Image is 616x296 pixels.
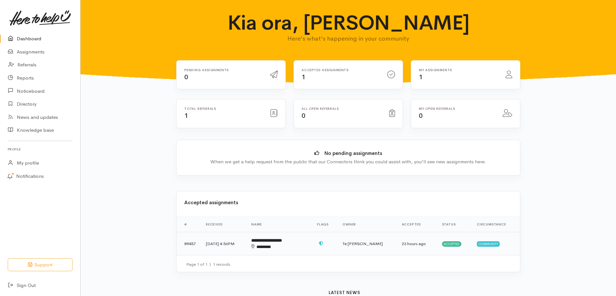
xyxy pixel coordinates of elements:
[184,107,262,110] h6: Total referrals
[472,217,520,232] th: Circumstance
[222,34,475,43] p: Here's what's happening in your community
[419,68,498,72] h6: My assignments
[437,217,472,232] th: Status
[337,232,396,255] td: Te [PERSON_NAME]
[477,241,500,246] span: Community
[201,232,246,255] td: [DATE] 4:56PM
[419,107,495,110] h6: My open referrals
[201,217,246,232] th: Received
[222,12,475,34] h1: Kia ora, [PERSON_NAME]
[8,258,72,272] button: Support
[419,73,423,81] span: 1
[177,232,201,255] td: 89457
[209,262,211,267] span: |
[324,150,382,156] b: No pending assignments
[186,262,230,267] small: Page 1 of 1 1 records
[397,217,437,232] th: Accepted
[186,158,510,166] div: When we get a help request from the public that our Connectors think you could assist with, you'l...
[184,68,262,72] h6: Pending assignments
[329,290,360,295] b: Latest news
[246,217,312,232] th: Name
[419,112,423,120] span: 0
[184,199,238,205] b: Accepted assignments
[337,217,396,232] th: Owner
[402,241,426,246] time: 23 hours ago
[312,217,337,232] th: Flags
[302,73,305,81] span: 1
[302,68,380,72] h6: Accepted assignments
[302,112,305,120] span: 0
[442,241,462,246] span: Accepted
[184,112,188,120] span: 1
[177,217,201,232] th: #
[8,145,72,154] h6: Profile
[184,73,188,81] span: 0
[302,107,381,110] h6: All open referrals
